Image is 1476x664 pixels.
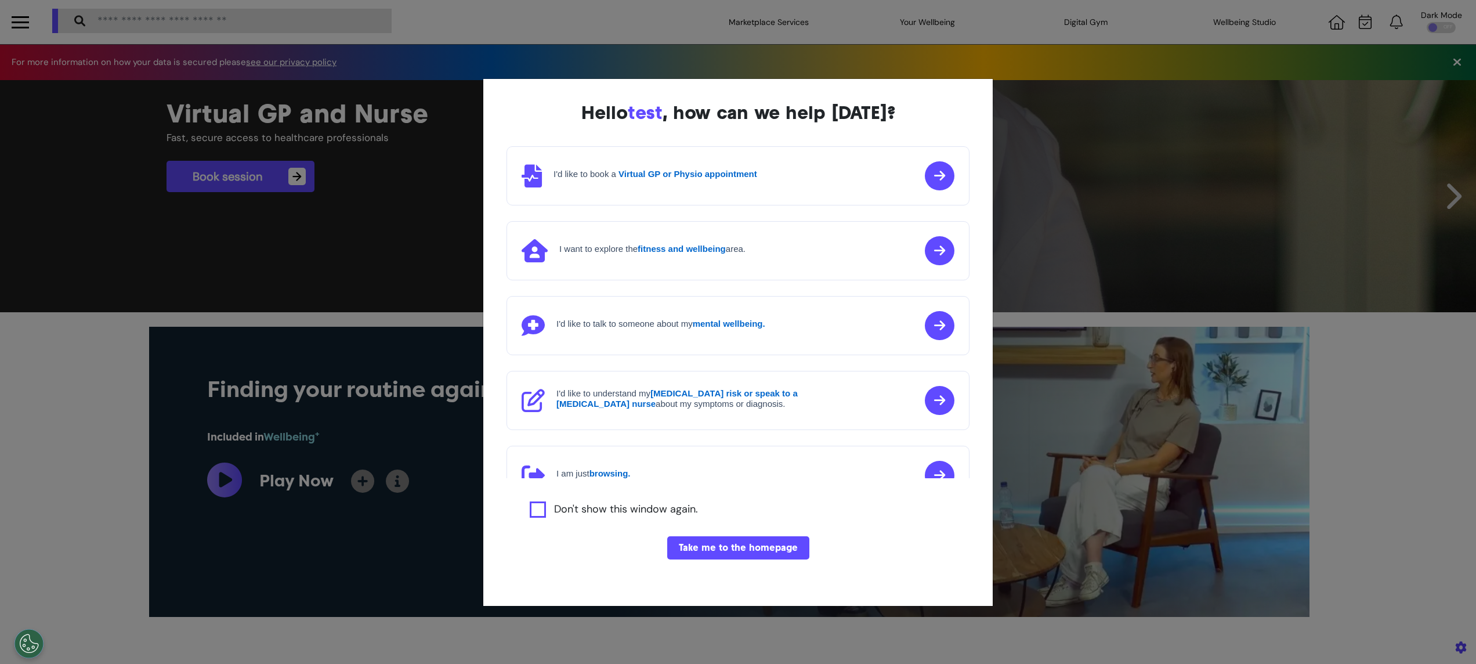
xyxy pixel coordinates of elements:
strong: browsing. [589,468,631,478]
strong: [MEDICAL_DATA] risk or speak to a [MEDICAL_DATA] nurse [556,388,798,409]
h4: I am just [556,468,631,479]
button: Open Preferences [15,629,44,658]
h4: I'd like to talk to someone about my [556,319,765,329]
label: Don't show this window again. [554,501,698,518]
strong: mental wellbeing. [693,319,765,329]
strong: fitness and wellbeing [638,244,726,254]
input: Agree to privacy policy [530,501,546,518]
button: Take me to the homepage [667,536,809,560]
span: test [628,102,663,124]
div: Hello , how can we help [DATE]? [507,102,969,123]
h4: I want to explore the area. [559,244,746,254]
h4: I'd like to understand my about my symptoms or diagnosis. [556,388,835,409]
h4: I'd like to book a [553,169,757,179]
strong: Virtual GP or Physio appointment [618,169,757,179]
